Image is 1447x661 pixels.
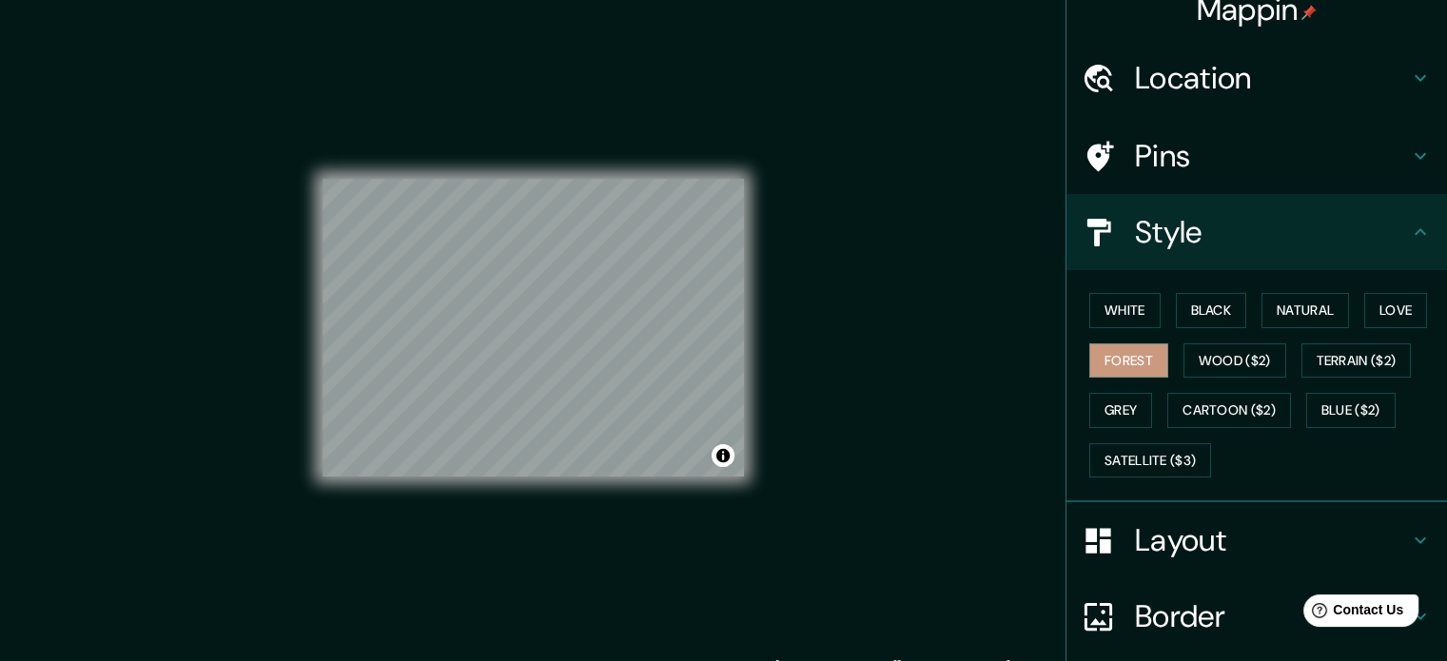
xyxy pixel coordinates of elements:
[1301,5,1317,20] img: pin-icon.png
[1066,194,1447,270] div: Style
[1089,293,1161,328] button: White
[1066,118,1447,194] div: Pins
[1066,502,1447,578] div: Layout
[1135,59,1409,97] h4: Location
[1066,578,1447,654] div: Border
[1089,443,1211,478] button: Satellite ($3)
[1135,213,1409,251] h4: Style
[1278,587,1426,640] iframe: Help widget launcher
[1301,343,1412,379] button: Terrain ($2)
[1089,343,1168,379] button: Forest
[1066,40,1447,116] div: Location
[323,179,744,476] canvas: Map
[1089,393,1152,428] button: Grey
[1135,137,1409,175] h4: Pins
[1306,393,1396,428] button: Blue ($2)
[1183,343,1286,379] button: Wood ($2)
[1176,293,1247,328] button: Black
[712,444,734,467] button: Toggle attribution
[1261,293,1349,328] button: Natural
[1135,521,1409,559] h4: Layout
[1135,597,1409,635] h4: Border
[1167,393,1291,428] button: Cartoon ($2)
[1364,293,1427,328] button: Love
